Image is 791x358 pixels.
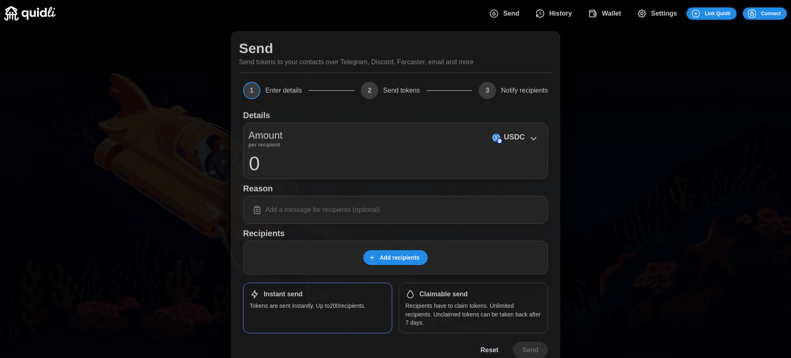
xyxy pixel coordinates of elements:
[631,5,687,22] button: Settings
[248,153,543,174] input: 0
[248,143,283,147] p: per recipient
[529,5,582,22] button: History
[243,82,260,99] span: 1
[248,201,543,219] input: Add a message for recipients (optional)
[651,5,677,22] span: Settings
[602,5,621,22] span: Wallet
[383,87,420,94] span: Send tokens
[243,82,302,99] button: 1Enter details
[549,5,572,22] span: History
[243,228,548,239] h1: Recipients
[4,6,56,21] img: Quidli
[483,5,529,22] button: Send
[479,82,548,99] button: 3Notify recipients
[250,302,386,310] p: Tokens are sent instantly. Up to 200 recipients.
[265,87,302,94] span: Enter details
[239,57,474,67] p: Send tokens to your contacts over Telegram, Discord, Farcaster, email and more
[361,82,420,99] button: 2Send tokens
[264,290,302,299] h1: Instant send
[363,250,427,265] button: Add recipients
[239,39,273,57] h1: Send
[761,8,781,19] span: Connect
[243,110,270,121] h1: Details
[248,128,283,143] p: Amount
[743,7,787,20] button: Connect
[705,8,730,19] span: Link Quidli
[405,302,541,327] p: Recipients have to claim tokens. Unlimited recipients. Unclaimed tokens can be taken back after 7...
[686,7,736,20] button: Link Quidli
[581,5,630,22] button: Wallet
[492,133,501,142] img: USDC (on Base)
[361,82,378,99] span: 2
[379,251,419,265] span: Add recipients
[243,183,548,194] h1: Reason
[501,87,548,94] span: Notify recipients
[503,5,519,22] span: Send
[479,82,496,99] span: 3
[504,131,525,143] p: USDC
[419,290,468,299] h1: Claimable send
